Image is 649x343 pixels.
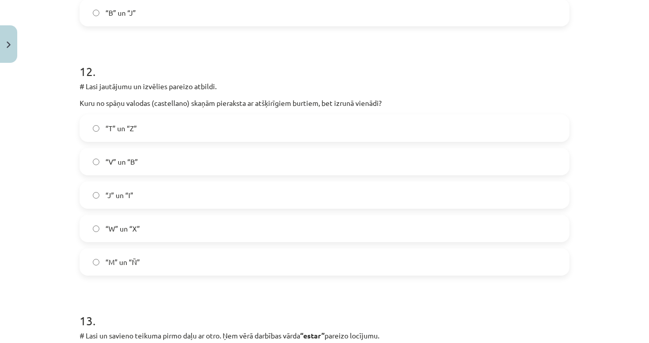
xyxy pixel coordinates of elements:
[93,259,99,265] input: “M” un “Ñ”
[105,190,133,201] span: “J” un “I”
[105,257,140,268] span: “M” un “Ñ”
[80,296,569,327] h1: 13 .
[80,47,569,78] h1: 12 .
[93,159,99,165] input: “V” un “B”
[105,123,137,134] span: “T” un “Z”
[105,223,140,234] span: “W” un “X”
[93,125,99,132] input: “T” un “Z”
[93,225,99,232] input: “W” un “X”
[7,42,11,48] img: icon-close-lesson-0947bae3869378f0d4975bcd49f059093ad1ed9edebbc8119c70593378902aed.svg
[300,331,324,340] strong: “estar”
[105,8,136,18] span: “B” un “J”
[80,98,569,108] p: Kuru no spāņu valodas (castellano) skaņām pieraksta ar atšķirīgiem burtiem, bet izrunā vienādi?
[80,330,569,341] p: # Lasi un savieno teikuma pirmo daļu ar otro. Ņem vērā darbības vārda pareizo locījumu.
[105,157,138,167] span: “V” un “B”
[93,10,99,16] input: “B” un “J”
[93,192,99,199] input: “J” un “I”
[80,81,569,92] p: # Lasi jautājumu un izvēlies pareizo atbildi.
